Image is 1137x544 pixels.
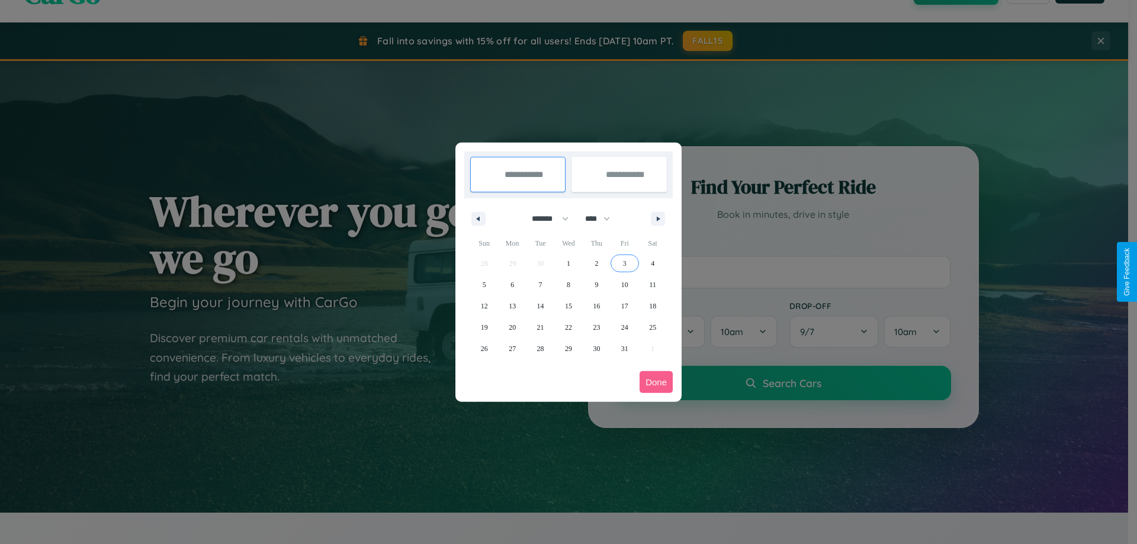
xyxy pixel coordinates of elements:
[526,234,554,253] span: Tue
[583,295,611,317] button: 16
[526,338,554,359] button: 28
[526,274,554,295] button: 7
[526,295,554,317] button: 14
[470,274,498,295] button: 5
[565,295,572,317] span: 15
[526,317,554,338] button: 21
[554,234,582,253] span: Wed
[565,338,572,359] span: 29
[623,253,627,274] span: 3
[611,253,638,274] button: 3
[649,295,656,317] span: 18
[593,338,600,359] span: 30
[554,274,582,295] button: 8
[481,338,488,359] span: 26
[498,234,526,253] span: Mon
[583,338,611,359] button: 30
[583,234,611,253] span: Thu
[567,274,570,295] span: 8
[509,338,516,359] span: 27
[1123,248,1131,296] div: Give Feedback
[554,253,582,274] button: 1
[554,338,582,359] button: 29
[554,295,582,317] button: 15
[639,253,667,274] button: 4
[611,317,638,338] button: 24
[510,274,514,295] span: 6
[621,295,628,317] span: 17
[583,274,611,295] button: 9
[595,274,598,295] span: 9
[651,253,654,274] span: 4
[621,274,628,295] span: 10
[621,338,628,359] span: 31
[593,317,600,338] span: 23
[537,295,544,317] span: 14
[639,317,667,338] button: 25
[640,371,673,393] button: Done
[649,274,656,295] span: 11
[639,274,667,295] button: 11
[611,274,638,295] button: 10
[498,295,526,317] button: 13
[639,234,667,253] span: Sat
[554,317,582,338] button: 22
[649,317,656,338] span: 25
[567,253,570,274] span: 1
[509,295,516,317] span: 13
[583,317,611,338] button: 23
[498,274,526,295] button: 6
[470,317,498,338] button: 19
[483,274,486,295] span: 5
[595,253,598,274] span: 2
[498,338,526,359] button: 27
[470,295,498,317] button: 12
[583,253,611,274] button: 2
[639,295,667,317] button: 18
[498,317,526,338] button: 20
[593,295,600,317] span: 16
[611,234,638,253] span: Fri
[537,317,544,338] span: 21
[481,317,488,338] span: 19
[621,317,628,338] span: 24
[565,317,572,338] span: 22
[539,274,542,295] span: 7
[481,295,488,317] span: 12
[509,317,516,338] span: 20
[470,338,498,359] button: 26
[537,338,544,359] span: 28
[611,295,638,317] button: 17
[470,234,498,253] span: Sun
[611,338,638,359] button: 31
